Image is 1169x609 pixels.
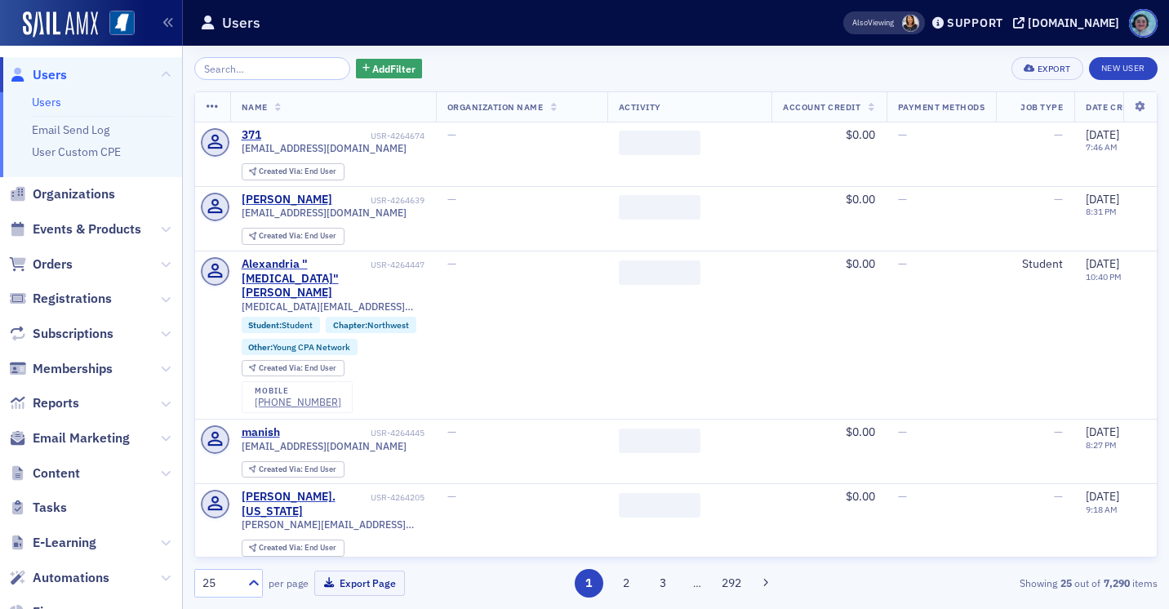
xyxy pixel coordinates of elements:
span: Orders [33,256,73,273]
span: $0.00 [846,127,875,142]
strong: 7,290 [1100,576,1132,590]
a: manish [242,425,280,440]
a: Users [32,95,61,109]
span: [DATE] [1086,127,1119,142]
span: — [898,127,907,142]
span: [DATE] [1086,489,1119,504]
div: USR-4264447 [371,260,424,270]
a: [PHONE_NUMBER] [255,396,341,408]
span: Created Via : [259,230,304,241]
span: — [898,256,907,271]
a: Other:Young CPA Network [248,342,350,353]
div: End User [259,465,336,474]
label: per page [269,576,309,590]
span: ‌ [619,195,700,220]
span: Registrations [33,290,112,308]
a: Tasks [9,499,67,517]
div: Support [947,16,1003,30]
span: — [898,192,907,207]
div: Other: [242,339,358,355]
span: — [447,489,456,504]
span: [PERSON_NAME][EMAIL_ADDRESS][US_STATE][DOMAIN_NAME] [242,518,424,531]
span: — [447,192,456,207]
div: USR-4264639 [335,195,424,206]
a: [PERSON_NAME] [242,193,332,207]
span: [MEDICAL_DATA][EMAIL_ADDRESS][PERSON_NAME][DOMAIN_NAME] [242,300,424,313]
span: — [1054,425,1063,439]
span: [DATE] [1086,256,1119,271]
img: SailAMX [23,11,98,38]
div: Created Via: End User [242,360,344,377]
button: Export [1011,57,1082,80]
button: 292 [718,569,746,598]
a: New User [1089,57,1158,80]
span: ‌ [619,493,700,518]
span: Created Via : [259,166,304,176]
a: Content [9,465,80,482]
div: End User [259,232,336,241]
span: Organization Name [447,101,544,113]
span: Reports [33,394,79,412]
time: 9:18 AM [1086,504,1118,515]
div: USR-4264445 [282,428,424,438]
div: Student: [242,317,321,333]
a: Registrations [9,290,112,308]
a: Email Marketing [9,429,130,447]
strong: 25 [1057,576,1074,590]
span: ‌ [619,131,700,155]
a: Automations [9,569,109,587]
div: Showing out of items [848,576,1158,590]
span: Payment Methods [898,101,985,113]
a: Orders [9,256,73,273]
button: 2 [611,569,640,598]
button: AddFilter [356,59,423,79]
span: Date Created [1086,101,1149,113]
a: Email Send Log [32,122,109,137]
span: — [898,425,907,439]
span: Created Via : [259,464,304,474]
div: End User [259,167,336,176]
time: 7:46 AM [1086,141,1118,153]
a: Alexandria "[MEDICAL_DATA]" [PERSON_NAME] [242,257,368,300]
span: Name [242,101,268,113]
a: [PERSON_NAME].[US_STATE] [242,490,368,518]
span: Student : [248,319,282,331]
span: Job Type [1020,101,1063,113]
span: — [1054,489,1063,504]
a: Users [9,66,67,84]
span: — [898,489,907,504]
button: 1 [575,569,603,598]
span: [EMAIL_ADDRESS][DOMAIN_NAME] [242,440,407,452]
span: Chapter : [333,319,367,331]
span: Profile [1129,9,1158,38]
a: Events & Products [9,220,141,238]
div: Created Via: End User [242,461,344,478]
span: [DATE] [1086,425,1119,439]
h1: Users [222,13,260,33]
span: Created Via : [259,542,304,553]
span: E-Learning [33,534,96,552]
a: Memberships [9,360,113,378]
span: Viewing [852,17,894,29]
button: 3 [649,569,678,598]
span: [DATE] [1086,192,1119,207]
span: — [447,425,456,439]
div: Created Via: End User [242,540,344,557]
span: Content [33,465,80,482]
div: Export [1038,64,1071,73]
span: ‌ [619,429,700,453]
a: E-Learning [9,534,96,552]
button: [DOMAIN_NAME] [1013,17,1125,29]
span: $0.00 [846,256,875,271]
time: 10:40 PM [1086,271,1122,282]
div: USR-4264674 [264,131,424,141]
div: End User [259,364,336,373]
button: Export Page [314,571,405,596]
div: 371 [242,128,261,143]
img: SailAMX [109,11,135,36]
div: mobile [255,386,341,396]
div: [DOMAIN_NAME] [1028,16,1119,30]
span: [EMAIL_ADDRESS][DOMAIN_NAME] [242,142,407,154]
